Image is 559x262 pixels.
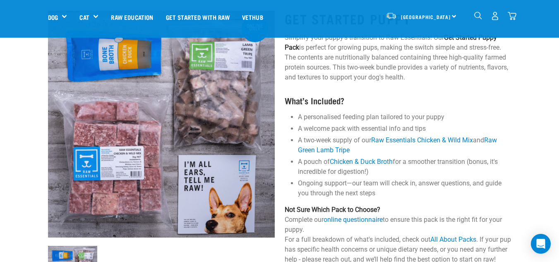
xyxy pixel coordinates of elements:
[531,234,551,254] div: Open Intercom Messenger
[285,33,511,82] p: Simplify your puppy’s transition to Raw Essentials! Our is perfect for growing pups, making the s...
[298,157,511,177] li: A pouch of for a smoother transition (bonus, it's incredible for digestion!)
[401,15,451,18] span: [GEOGRAPHIC_DATA]
[330,158,393,166] a: Chicken & Duck Broth
[285,98,344,103] strong: What’s Included?
[79,12,89,22] a: Cat
[48,11,275,238] img: NPS Puppy Update
[430,236,476,243] a: All About Packs
[298,178,511,198] li: Ongoing support—our team will check in, answer questions, and guide you through the next steps
[298,124,511,134] li: A welcome pack with essential info and tips
[386,12,397,19] img: van-moving.png
[48,12,58,22] a: Dog
[285,206,380,214] strong: Not Sure Which Pack to Choose?
[298,112,511,122] li: A personalised feeding plan tailored to your puppy
[324,216,383,224] a: online questionnaire
[474,12,482,19] img: home-icon-1@2x.png
[298,135,511,155] li: A two-week supply of our and
[508,12,516,20] img: home-icon@2x.png
[491,12,499,20] img: user.png
[371,136,473,144] a: Raw Essentials Chicken & Wild Mix
[160,0,236,34] a: Get started with Raw
[105,0,159,34] a: Raw Education
[236,0,269,34] a: Vethub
